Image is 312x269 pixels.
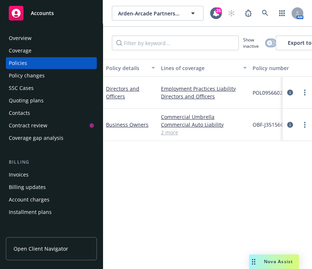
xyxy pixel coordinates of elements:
[9,32,32,44] div: Overview
[161,64,239,72] div: Lines of coverage
[103,59,158,77] button: Policy details
[249,254,299,269] button: Nova Assist
[9,70,45,81] div: Policy changes
[6,45,97,57] a: Coverage
[300,120,309,129] a: more
[106,121,148,128] a: Business Owners
[6,120,97,131] a: Contract review
[6,159,97,166] div: Billing
[158,59,250,77] button: Lines of coverage
[118,10,181,17] span: Arden-Arcade Partnership
[14,245,68,252] span: Open Client Navigator
[106,64,147,72] div: Policy details
[6,3,97,23] a: Accounts
[253,89,290,97] span: POL0956602-02
[275,6,289,21] a: Switch app
[9,181,46,193] div: Billing updates
[6,169,97,181] a: Invoices
[9,169,29,181] div: Invoices
[9,120,47,131] div: Contract review
[249,254,258,269] div: Drag to move
[286,88,294,97] a: circleInformation
[6,70,97,81] a: Policy changes
[6,132,97,144] a: Coverage gap analysis
[161,92,247,100] a: Directors and Officers
[286,120,294,129] a: circleInformation
[9,95,44,106] div: Quoting plans
[243,37,263,49] span: Show inactive
[9,194,49,206] div: Account charges
[161,113,247,121] a: Commercial Umbrella
[9,82,34,94] div: SSC Cases
[161,85,247,92] a: Employment Practices Liability
[6,181,97,193] a: Billing updates
[6,57,97,69] a: Policies
[9,107,30,119] div: Contacts
[31,10,54,16] span: Accounts
[6,194,97,206] a: Account charges
[6,95,97,106] a: Quoting plans
[6,206,97,218] a: Installment plans
[241,6,256,21] a: Report a Bug
[9,57,27,69] div: Policies
[9,206,52,218] div: Installment plans
[258,6,272,21] a: Search
[224,6,239,21] a: Start snowing
[112,6,203,21] button: Arden-Arcade Partnership
[6,82,97,94] a: SSC Cases
[253,121,291,128] span: OBF-J351566-02
[161,128,247,136] a: 2 more
[112,36,239,50] input: Filter by keyword...
[161,121,247,128] a: Commercial Auto Liability
[253,64,312,72] div: Policy number
[300,88,309,97] a: more
[6,32,97,44] a: Overview
[264,258,293,265] span: Nova Assist
[6,107,97,119] a: Contacts
[215,7,222,14] div: 25
[9,45,32,57] div: Coverage
[106,85,139,100] a: Directors and Officers
[9,132,63,144] div: Coverage gap analysis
